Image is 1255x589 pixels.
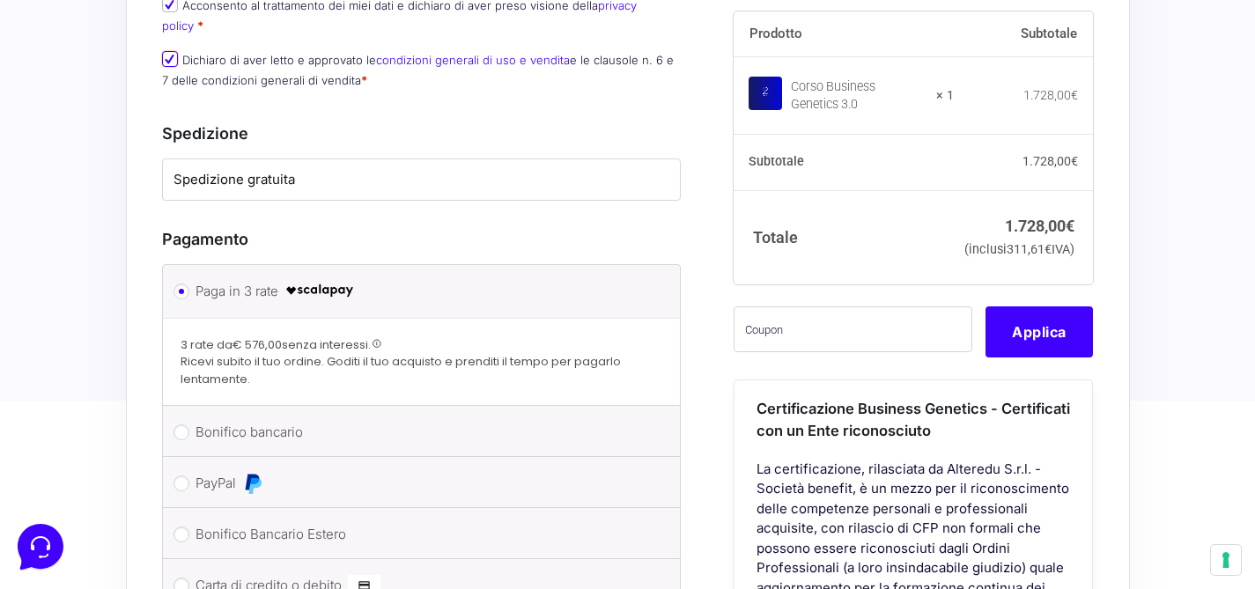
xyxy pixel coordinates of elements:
[734,190,953,284] th: Totale
[1022,154,1078,168] bdi: 1.728,00
[734,306,972,352] input: Coupon
[28,218,137,232] span: Trova una risposta
[188,218,324,232] a: Apri Centro Assistenza
[791,77,924,113] div: Corso Business Genetics 3.0
[28,99,63,134] img: dark
[954,11,1094,57] th: Subtotale
[56,99,92,134] img: dark
[936,86,954,104] strong: × 1
[1071,87,1078,101] span: €
[1005,216,1074,234] bdi: 1.728,00
[53,452,83,468] p: Home
[1066,216,1074,234] span: €
[28,70,150,85] span: Le tue conversazioni
[162,51,178,67] input: Dichiaro di aver letto e approvato lecondizioni generali di uso e venditae le clausole n. 6 e 7 d...
[271,452,297,468] p: Aiuto
[14,520,67,573] iframe: Customerly Messenger Launcher
[162,227,682,251] h3: Pagamento
[376,53,570,67] a: condizioni generali di uso e vendita
[14,427,122,468] button: Home
[964,242,1074,257] small: (inclusi IVA)
[242,473,263,494] img: PayPal
[114,158,260,173] span: Inizia una conversazione
[162,121,682,145] h3: Spedizione
[1211,545,1241,575] button: Le tue preferenze relative al consenso per le tecnologie di tracciamento
[284,280,355,301] img: scalapay-logo-black.png
[196,521,642,548] label: Bonifico Bancario Estero
[85,99,120,134] img: dark
[152,452,200,468] p: Messaggi
[162,53,674,87] label: Dichiaro di aver letto e approvato le e le clausole n. 6 e 7 delle condizioni generali di vendita
[196,419,642,445] label: Bonifico bancario
[734,11,953,57] th: Prodotto
[122,427,231,468] button: Messaggi
[1007,242,1052,257] span: 311,61
[230,427,338,468] button: Aiuto
[1071,154,1078,168] span: €
[196,278,642,305] label: Paga in 3 rate
[1045,242,1052,257] span: €
[196,470,642,497] label: PayPal
[986,306,1093,357] button: Applica
[734,134,953,190] th: Subtotale
[40,256,288,274] input: Cerca un articolo...
[757,400,1070,439] span: Certificazione Business Genetics - Certificati con un Ente riconosciuto
[173,170,670,190] label: Spedizione gratuita
[14,14,296,42] h2: Ciao da Marketers 👋
[28,148,324,183] button: Inizia una conversazione
[1023,87,1078,101] bdi: 1.728,00
[749,77,782,110] img: Corso Business Genetics 3.0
